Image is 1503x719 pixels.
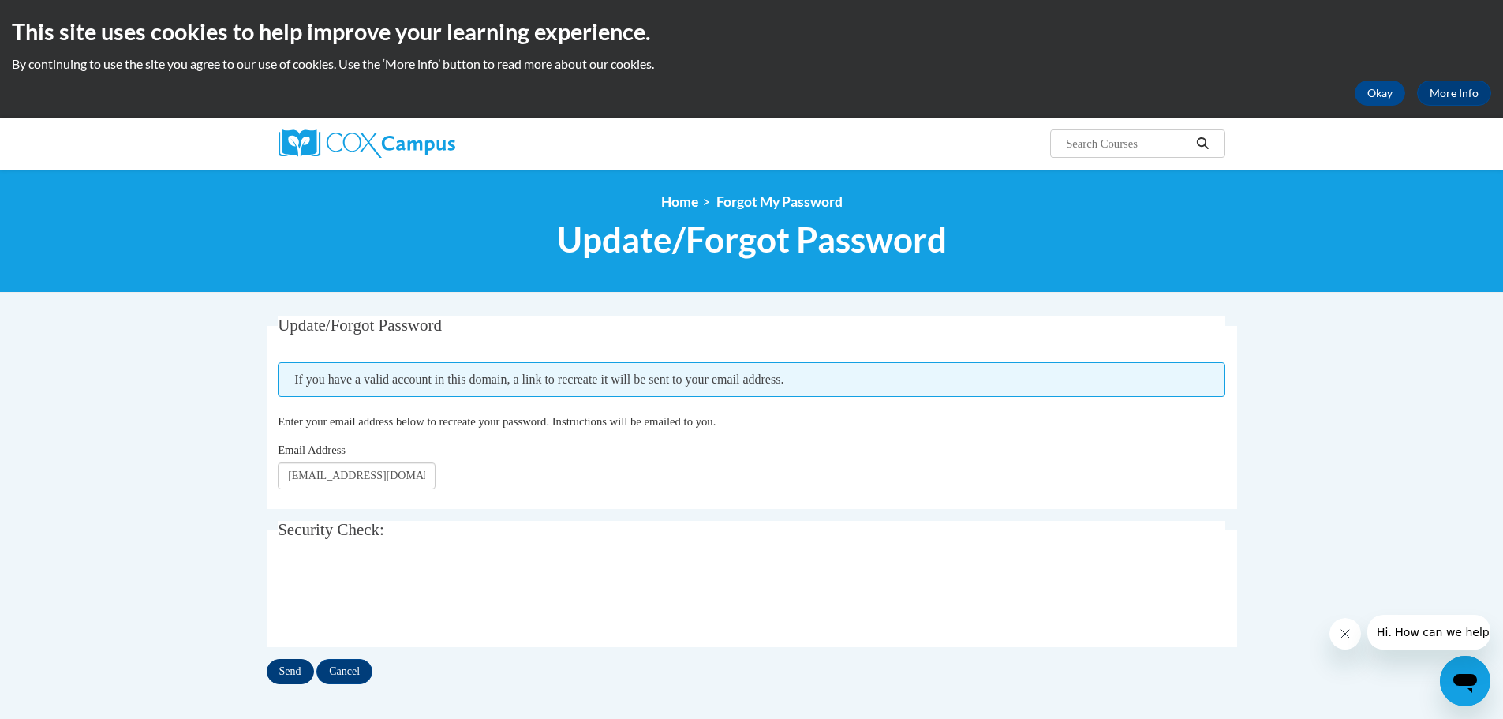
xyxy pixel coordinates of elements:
iframe: Button to launch messaging window [1440,656,1490,706]
input: Cancel [316,659,372,684]
img: Cox Campus [279,129,455,158]
span: Email Address [278,444,346,456]
span: Hi. How can we help? [9,11,128,24]
a: Cox Campus [279,129,578,158]
iframe: To enrich screen reader interactions, please activate Accessibility in Grammarly extension settings [278,566,518,627]
span: Enter your email address below to recreate your password. Instructions will be emailed to you. [278,415,716,428]
button: Okay [1355,81,1405,106]
p: By continuing to use the site you agree to our use of cookies. Use the ‘More info’ button to read... [12,55,1491,73]
span: Forgot My Password [716,193,843,210]
h2: This site uses cookies to help improve your learning experience. [12,16,1491,47]
span: If you have a valid account in this domain, a link to recreate it will be sent to your email addr... [278,362,1225,397]
span: Update/Forgot Password [557,219,947,260]
input: Send [267,659,314,684]
span: Security Check: [278,520,384,539]
span: Update/Forgot Password [278,316,442,335]
a: More Info [1417,81,1491,106]
iframe: Close message [1329,618,1361,650]
a: Home [661,193,698,210]
input: Email [278,462,436,489]
input: Search Courses [1064,134,1191,153]
button: Search [1191,134,1214,153]
iframe: Message from company [1367,615,1490,650]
